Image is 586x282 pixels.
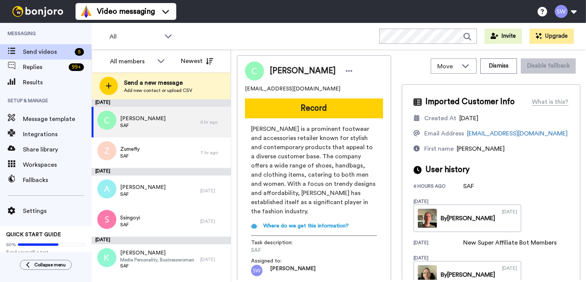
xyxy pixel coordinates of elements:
[110,57,153,66] div: All members
[23,160,92,169] span: Workspaces
[200,256,227,263] div: [DATE]
[200,188,227,194] div: [DATE]
[425,96,515,108] span: Imported Customer Info
[97,210,116,229] img: s.png
[467,131,568,137] a: [EMAIL_ADDRESS][DOMAIN_NAME]
[425,164,470,176] span: User history
[124,87,192,93] span: Add new contact or upload CSV
[245,98,383,118] button: Record
[34,262,66,268] span: Collapse menu
[109,32,161,41] span: All
[9,6,66,17] img: bj-logo-header-white.svg
[97,179,116,198] img: a.png
[120,257,194,263] span: Media Personality, Businesswoman
[92,237,231,244] div: [DATE]
[23,130,92,139] span: Integrations
[120,191,166,197] span: SAF
[418,209,437,228] img: 568c2b03-c9bc-4924-9e14-f1eb2fffd4e5-thumb.jpg
[424,114,456,123] div: Created At
[521,58,576,74] button: Disable fallback
[251,247,324,254] span: SAF
[120,249,194,257] span: [PERSON_NAME]
[124,78,192,87] span: Send a new message
[245,61,264,81] img: Image of Steve
[414,205,521,232] a: By[PERSON_NAME][DATE]
[120,222,140,228] span: SAF
[414,255,463,261] div: [DATE]
[200,119,227,125] div: 6 hr ago
[23,145,92,154] span: Share library
[200,150,227,156] div: 7 hr ago
[485,29,522,44] button: Invite
[200,218,227,224] div: [DATE]
[532,97,568,106] div: What is this?
[424,129,464,138] div: Email Address
[120,153,140,159] span: SAF
[23,47,72,56] span: Send videos
[92,168,231,176] div: [DATE]
[97,248,116,267] img: k.png
[20,260,72,270] button: Collapse menu
[23,114,92,124] span: Message template
[437,62,458,71] span: Move
[245,85,340,93] span: [EMAIL_ADDRESS][DOMAIN_NAME]
[120,122,166,129] span: SAF
[175,53,219,69] button: Newest
[80,5,92,18] img: vm-color.svg
[6,232,61,237] span: QUICK START GUIDE
[97,141,116,160] img: z.png
[23,78,92,87] span: Results
[530,29,574,44] button: Upgrade
[251,124,377,216] span: [PERSON_NAME] is a prominent footwear and accessories retailer known for stylish and contemporary...
[414,183,463,191] div: 6 hours ago
[120,214,140,222] span: Ssingoyi
[120,184,166,191] span: [PERSON_NAME]
[251,239,304,247] span: Task description :
[6,242,16,248] span: 60%
[120,115,166,122] span: [PERSON_NAME]
[23,176,92,185] span: Fallbacks
[414,198,463,205] div: [DATE]
[23,206,92,216] span: Settings
[463,238,557,247] div: New Super Affiliate Bot Members
[459,115,478,121] span: [DATE]
[97,6,155,17] span: Video messaging
[6,249,85,255] span: Send yourself a test
[414,240,463,247] div: [DATE]
[97,111,116,130] img: c.png
[457,146,505,152] span: [PERSON_NAME]
[251,257,304,265] span: Assigned to:
[120,263,194,269] span: SAF
[263,223,349,229] span: Where do we get this information?
[502,209,517,228] div: [DATE]
[424,144,454,153] div: First name
[270,265,316,276] span: [PERSON_NAME]
[120,145,140,153] span: Zumefly
[251,265,262,276] img: sw.png
[463,182,501,191] div: SAF
[480,58,517,74] button: Dismiss
[92,99,231,107] div: [DATE]
[69,63,84,71] div: 99 +
[75,48,84,56] div: 5
[441,270,495,279] div: By [PERSON_NAME]
[270,65,336,77] span: [PERSON_NAME]
[441,214,495,223] div: By [PERSON_NAME]
[23,63,66,72] span: Replies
